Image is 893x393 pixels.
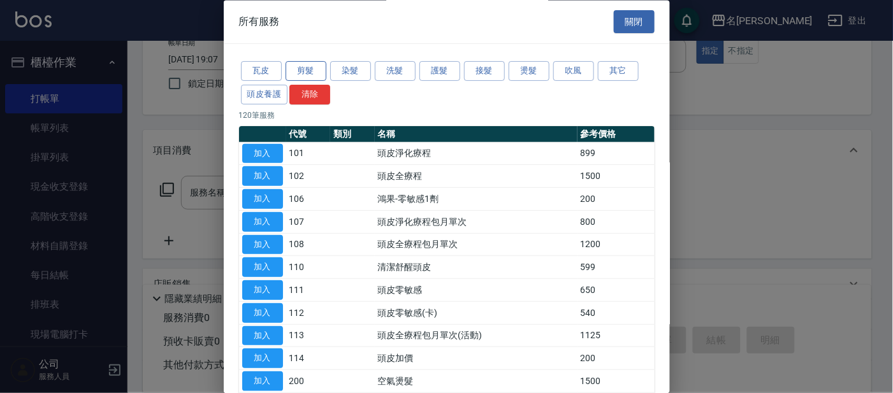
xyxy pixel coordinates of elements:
td: 頭皮全療程 [375,165,577,188]
button: 加入 [242,235,283,255]
td: 1200 [577,234,655,257]
th: 名稱 [375,126,577,143]
button: 加入 [242,372,283,392]
button: 加入 [242,303,283,323]
td: 113 [286,325,331,348]
button: 頭皮養護 [241,85,288,104]
button: 接髮 [464,62,505,82]
button: 加入 [242,144,283,164]
td: 頭皮加價 [375,347,577,370]
td: 800 [577,211,655,234]
td: 頭皮零敏感(卡) [375,302,577,325]
th: 代號 [286,126,331,143]
td: 頭皮全療程包月單次 [375,234,577,257]
span: 所有服務 [239,15,280,28]
td: 1500 [577,165,655,188]
td: 清潔舒醒頭皮 [375,256,577,279]
td: 頭皮全療程包月單次(活動) [375,325,577,348]
td: 899 [577,143,655,166]
td: 108 [286,234,331,257]
td: 200 [577,347,655,370]
td: 空氣燙髮 [375,370,577,393]
p: 120 筆服務 [239,110,655,121]
td: 112 [286,302,331,325]
td: 200 [286,370,331,393]
button: 剪髮 [286,62,326,82]
td: 540 [577,302,655,325]
button: 加入 [242,258,283,278]
button: 吹風 [553,62,594,82]
td: 200 [577,188,655,211]
button: 護髮 [419,62,460,82]
button: 洗髮 [375,62,416,82]
td: 1125 [577,325,655,348]
td: 頭皮零敏感 [375,279,577,302]
td: 1500 [577,370,655,393]
td: 鴻果-零敏感1劑 [375,188,577,211]
td: 114 [286,347,331,370]
button: 加入 [242,212,283,232]
button: 加入 [242,326,283,346]
button: 燙髮 [509,62,549,82]
button: 染髮 [330,62,371,82]
button: 加入 [242,167,283,187]
button: 加入 [242,190,283,210]
th: 參考價格 [577,126,655,143]
td: 頭皮淨化療程包月單次 [375,211,577,234]
td: 110 [286,256,331,279]
td: 頭皮淨化療程 [375,143,577,166]
td: 102 [286,165,331,188]
td: 599 [577,256,655,279]
th: 類別 [330,126,375,143]
td: 106 [286,188,331,211]
td: 101 [286,143,331,166]
button: 加入 [242,349,283,369]
td: 107 [286,211,331,234]
button: 其它 [598,62,639,82]
button: 清除 [289,85,330,104]
button: 加入 [242,281,283,301]
button: 瓦皮 [241,62,282,82]
button: 關閉 [614,10,655,34]
td: 111 [286,279,331,302]
td: 650 [577,279,655,302]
